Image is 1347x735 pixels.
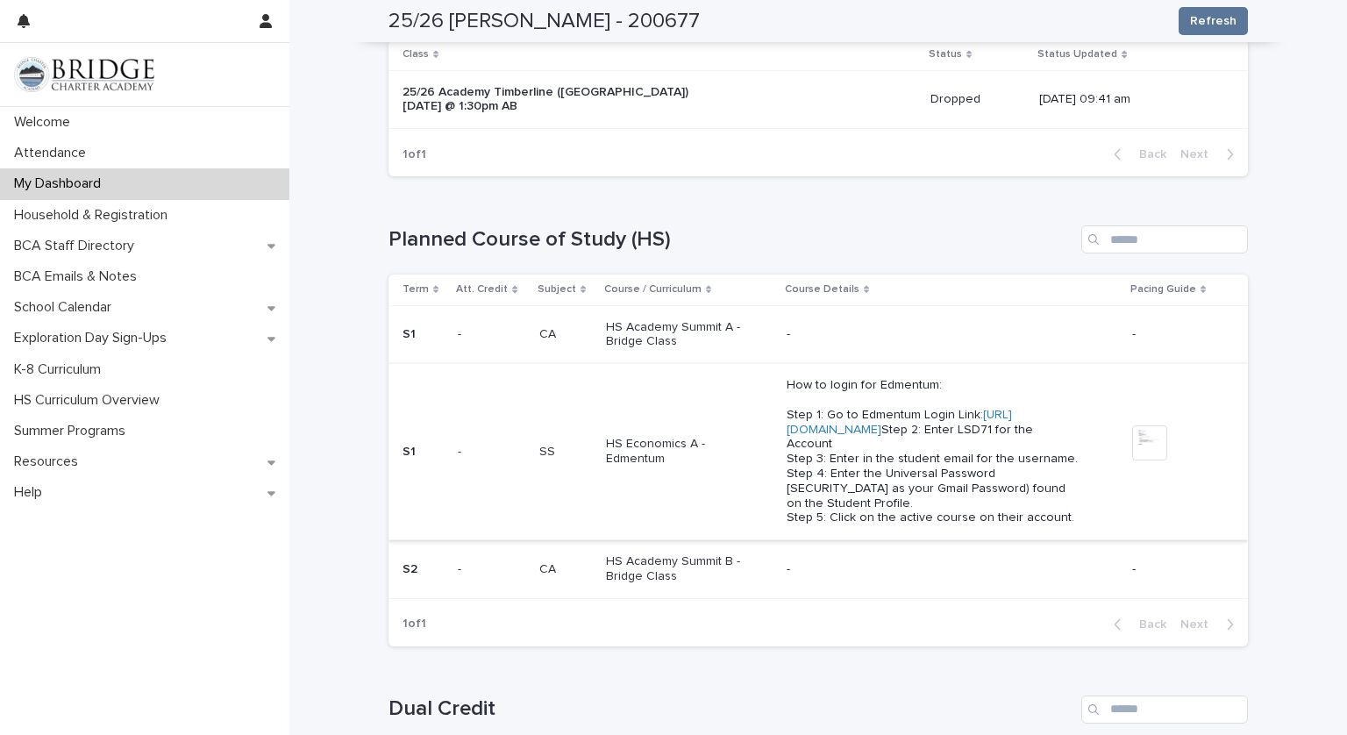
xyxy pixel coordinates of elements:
[7,175,115,192] p: My Dashboard
[1132,562,1220,577] p: -
[787,562,1079,577] p: -
[7,207,182,224] p: Household & Registration
[539,441,559,460] p: SS
[1173,617,1248,632] button: Next
[539,324,559,342] p: CA
[7,145,100,161] p: Attendance
[458,324,465,342] p: -
[403,562,444,577] p: S2
[787,327,1079,342] p: -
[1132,327,1220,342] p: -
[7,361,115,378] p: K-8 Curriculum
[1129,148,1166,161] span: Back
[1100,617,1173,632] button: Back
[7,392,174,409] p: HS Curriculum Overview
[7,423,139,439] p: Summer Programs
[7,114,84,131] p: Welcome
[7,484,56,501] p: Help
[1180,618,1219,631] span: Next
[1173,146,1248,162] button: Next
[458,441,465,460] p: -
[1130,280,1196,299] p: Pacing Guide
[606,320,752,350] p: HS Academy Summit A - Bridge Class
[787,378,1079,525] p: How to login for Edmentum: Step 1: Go to Edmentum Login Link: Step 2: Enter LSD71 for the Account...
[929,45,962,64] p: Status
[1180,148,1219,161] span: Next
[1100,146,1173,162] button: Back
[1081,225,1248,253] input: Search
[388,364,1248,540] tr: S1-- SSSS HS Economics A - EdmentumHow to login for Edmentum: Step 1: Go to Edmentum Login Link:[...
[388,305,1248,364] tr: S1-- CACA HS Academy Summit A - Bridge Class--
[388,9,700,34] h2: 25/26 [PERSON_NAME] - 200677
[403,445,444,460] p: S1
[388,603,440,646] p: 1 of 1
[1037,45,1117,64] p: Status Updated
[538,280,576,299] p: Subject
[403,45,429,64] p: Class
[7,453,92,470] p: Resources
[7,330,181,346] p: Exploration Day Sign-Ups
[7,299,125,316] p: School Calendar
[403,280,429,299] p: Term
[604,280,702,299] p: Course / Curriculum
[1190,12,1237,30] span: Refresh
[930,92,1026,107] p: Dropped
[1129,618,1166,631] span: Back
[388,540,1248,599] tr: S2-- CACA HS Academy Summit B - Bridge Class--
[388,696,1074,722] h1: Dual Credit
[456,280,508,299] p: Att. Credit
[7,268,151,285] p: BCA Emails & Notes
[388,133,440,176] p: 1 of 1
[1081,696,1248,724] input: Search
[458,559,465,577] p: -
[539,559,559,577] p: CA
[388,70,1248,129] tr: 25/26 Academy Timberline ([GEOGRAPHIC_DATA]) [DATE] @ 1:30pm ABDropped[DATE] 09:41 am
[606,437,752,467] p: HS Economics A - Edmentum
[785,280,859,299] p: Course Details
[1179,7,1248,35] button: Refresh
[403,85,695,115] p: 25/26 Academy Timberline ([GEOGRAPHIC_DATA]) [DATE] @ 1:30pm AB
[1039,92,1220,107] p: [DATE] 09:41 am
[388,227,1074,253] h1: Planned Course of Study (HS)
[606,554,752,584] p: HS Academy Summit B - Bridge Class
[403,327,444,342] p: S1
[787,409,1012,436] a: [URL][DOMAIN_NAME]
[7,238,148,254] p: BCA Staff Directory
[14,57,154,92] img: V1C1m3IdTEidaUdm9Hs0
